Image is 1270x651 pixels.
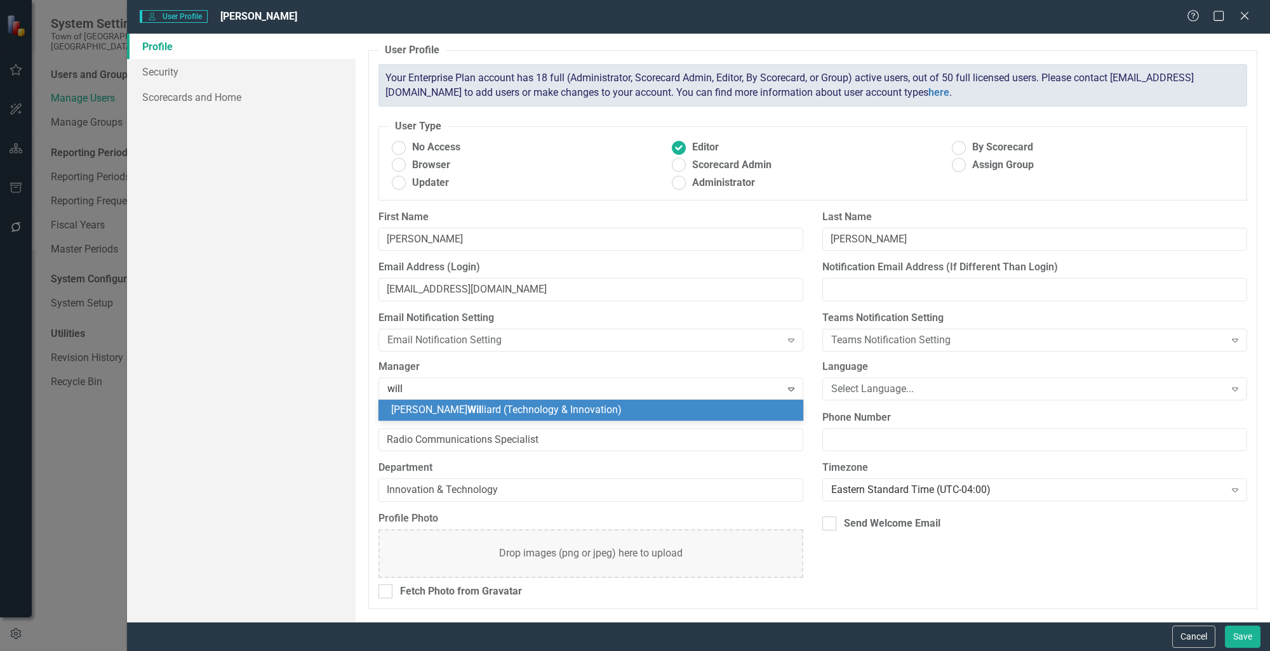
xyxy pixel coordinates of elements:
button: Save [1225,626,1260,648]
label: Manager [378,360,803,374]
div: Eastern Standard Time (UTC-04:00) [831,483,1225,497]
legend: User Profile [378,43,446,58]
div: Drop images (png or jpeg) here to upload [499,546,683,561]
label: Language [822,360,1247,374]
label: Phone Number [822,411,1247,425]
legend: User Type [389,119,448,134]
a: here [928,86,949,98]
label: Timezone [822,461,1247,475]
a: Profile [127,34,356,59]
div: Fetch Photo from Gravatar [400,584,522,599]
span: [PERSON_NAME] [220,10,297,22]
span: Administrator [692,176,755,190]
label: Email Address (Login) [378,260,803,275]
label: Last Name [822,210,1247,225]
span: Assign Group [972,158,1034,173]
label: Department [378,461,803,475]
span: No Access [412,140,460,155]
span: By Scorecard [972,140,1033,155]
span: Updater [412,176,449,190]
span: Browser [412,158,450,173]
div: Send Welcome Email [844,516,940,531]
a: Scorecards and Home [127,84,356,110]
label: Notification Email Address (If Different Than Login) [822,260,1247,275]
span: Your Enterprise Plan account has 18 full (Administrator, Scorecard Admin, Editor, By Scorecard, o... [385,72,1194,98]
span: Scorecard Admin [692,158,772,173]
label: Teams Notification Setting [822,311,1247,325]
label: First Name [378,210,803,225]
span: Wil [467,404,481,416]
div: Teams Notification Setting [831,333,1225,348]
div: Email Notification Setting [387,333,781,348]
label: Email Notification Setting [378,311,803,325]
button: Cancel [1172,626,1215,648]
label: Profile Photo [378,511,803,526]
span: [PERSON_NAME] liard (Technology & Innovation) [391,404,622,416]
a: Security [127,59,356,84]
span: Editor [692,140,719,155]
div: Select Language... [831,381,1225,396]
span: User Profile [140,10,208,23]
